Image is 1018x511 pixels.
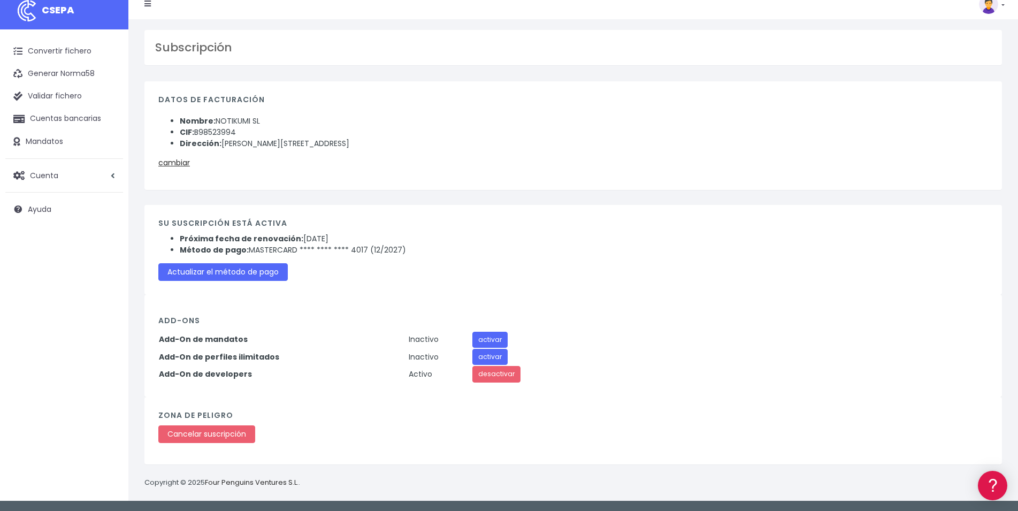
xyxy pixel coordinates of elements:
h4: Add-Ons [158,316,988,325]
a: activar [472,349,508,365]
div: Convertir ficheros [11,118,203,128]
a: POWERED BY ENCHANT [147,308,206,318]
strong: Próxima fecha de renovación: [180,233,303,244]
li: [PERSON_NAME][STREET_ADDRESS] [180,138,988,149]
a: Validar fichero [5,85,123,108]
strong: Add-On de mandatos [159,334,248,345]
a: General [11,230,203,246]
span: Ayuda [28,204,51,215]
strong: CIF: [180,127,194,138]
li: NOTIKUMI SL [180,116,988,127]
a: activar [472,332,508,348]
a: Convertir fichero [5,40,123,63]
h4: Datos de facturación [158,95,988,110]
td: Inactivo [408,331,472,348]
span: Cuenta [30,170,58,180]
a: Four Penguins Ventures S.L. [205,477,298,487]
strong: Add-On de developers [159,369,252,379]
strong: Dirección: [180,138,221,149]
strong: Método de pago: [180,245,249,255]
a: cambiar [158,157,190,168]
h4: Zona de peligro [158,411,988,420]
a: Ayuda [5,198,123,220]
a: Actualizar el método de pago [158,263,288,281]
p: Copyright © 2025 . [144,477,300,489]
h3: Subscripción [155,41,991,55]
div: Programadores [11,257,203,267]
a: desactivar [472,366,521,382]
h3: Su suscripción está activa [158,219,988,228]
a: API [11,273,203,290]
strong: Nombre: [180,116,216,126]
div: Facturación [11,212,203,223]
a: Cuentas bancarias [5,108,123,130]
a: Videotutoriales [11,169,203,185]
td: Inactivo [408,348,472,365]
div: Información general [11,74,203,85]
a: Cancelar suscripción [158,425,255,443]
a: Información general [11,91,203,108]
a: Generar Norma58 [5,63,123,85]
a: Formatos [11,135,203,152]
a: Problemas habituales [11,152,203,169]
button: Contáctanos [11,286,203,305]
a: Mandatos [5,131,123,153]
a: Cuenta [5,164,123,187]
a: Perfiles de empresas [11,185,203,202]
li: [DATE] [180,233,988,245]
li: B98523994 [180,127,988,138]
strong: Add-On de perfiles ilimitados [159,352,279,362]
td: Activo [408,365,472,383]
span: CSEPA [42,3,74,17]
